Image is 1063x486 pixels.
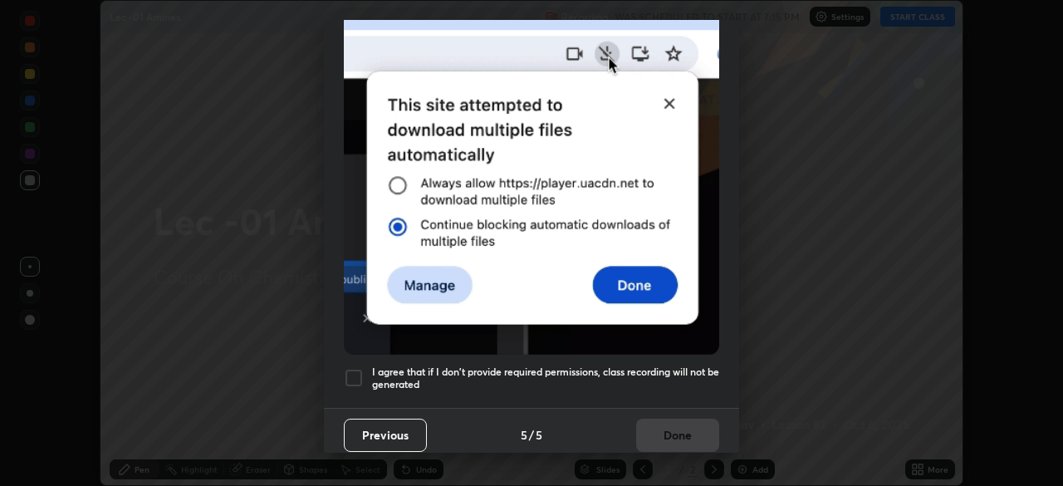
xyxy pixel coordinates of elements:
[529,426,534,444] h4: /
[536,426,542,444] h4: 5
[521,426,527,444] h4: 5
[344,419,427,452] button: Previous
[372,366,719,391] h5: I agree that if I don't provide required permissions, class recording will not be generated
